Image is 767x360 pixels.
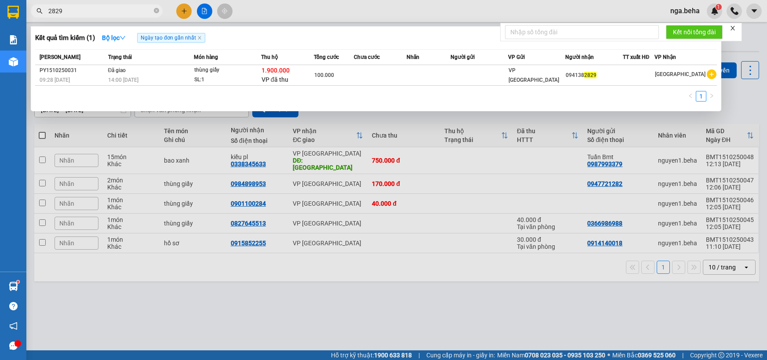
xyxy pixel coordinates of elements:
[688,93,693,98] span: left
[120,35,126,41] span: down
[35,33,95,43] h3: Kết quả tìm kiếm ( 1 )
[95,31,133,45] button: Bộ lọcdown
[654,54,676,60] span: VP Nhận
[685,91,696,102] button: left
[197,36,202,40] span: close
[40,77,70,83] span: 09:28 [DATE]
[707,69,716,79] span: plus-circle
[194,75,260,85] div: SL: 1
[40,54,80,60] span: [PERSON_NAME]
[17,280,19,283] sup: 1
[565,54,594,60] span: Người nhận
[673,27,716,37] span: Kết nối tổng đài
[696,91,706,101] a: 1
[108,54,132,60] span: Trạng thái
[9,35,18,44] img: solution-icon
[9,57,18,66] img: warehouse-icon
[261,54,278,60] span: Thu hộ
[194,54,218,60] span: Món hàng
[102,34,126,41] strong: Bộ lọc
[623,54,650,60] span: TT xuất HĐ
[154,8,159,13] span: close-circle
[48,6,152,16] input: Tìm tên, số ĐT hoặc mã đơn
[108,67,126,73] span: Đã giao
[509,67,559,83] span: VP [GEOGRAPHIC_DATA]
[706,91,717,102] button: right
[584,72,596,78] span: 2829
[137,33,205,43] span: Ngày tạo đơn gần nhất
[407,54,419,60] span: Nhãn
[40,66,105,75] div: PY1510250031
[314,54,339,60] span: Tổng cước
[9,342,18,350] span: message
[685,91,696,102] li: Previous Page
[354,54,380,60] span: Chưa cước
[655,71,705,77] span: [GEOGRAPHIC_DATA]
[154,7,159,15] span: close-circle
[7,6,19,19] img: logo-vxr
[9,302,18,310] span: question-circle
[730,25,736,31] span: close
[666,25,723,39] button: Kết nối tổng đài
[566,71,622,80] div: 094138
[706,91,717,102] li: Next Page
[505,25,659,39] input: Nhập số tổng đài
[36,8,43,14] span: search
[451,54,475,60] span: Người gửi
[709,93,714,98] span: right
[194,65,260,75] div: thùng giấy
[262,76,288,83] span: VP đã thu
[9,282,18,291] img: warehouse-icon
[262,67,290,74] span: 1.900.000
[9,322,18,330] span: notification
[314,72,334,78] span: 100.000
[508,54,525,60] span: VP Gửi
[108,77,138,83] span: 14:00 [DATE]
[696,91,706,102] li: 1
